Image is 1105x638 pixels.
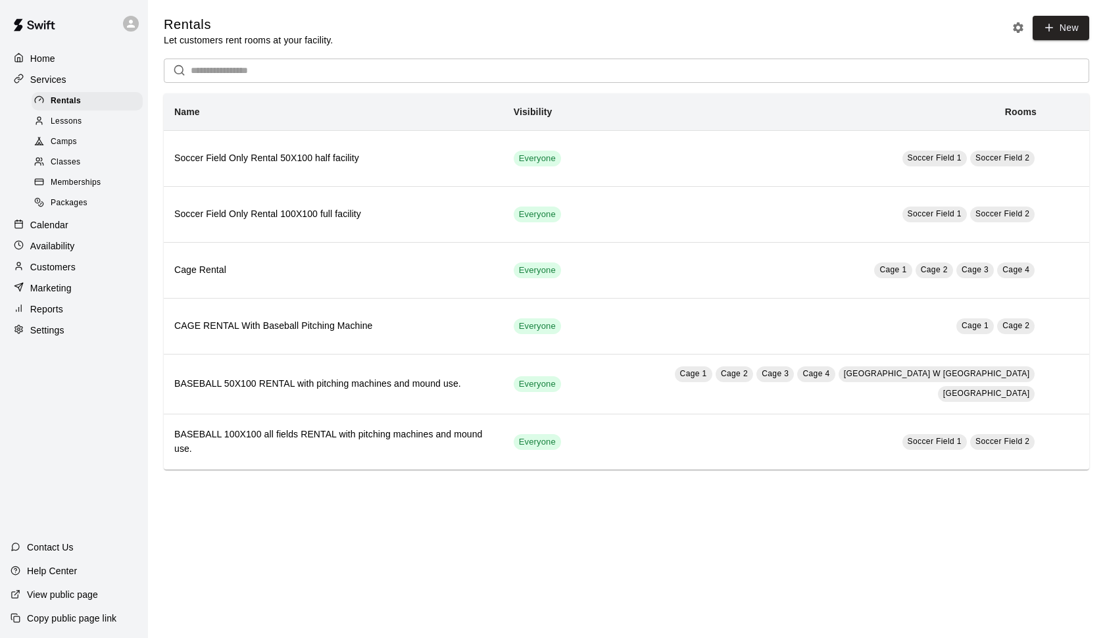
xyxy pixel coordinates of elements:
span: Cage 4 [802,369,829,378]
span: Cage 1 [962,321,989,330]
p: Let customers rent rooms at your facility. [164,34,333,47]
span: [GEOGRAPHIC_DATA] [943,389,1030,398]
span: [GEOGRAPHIC_DATA] W [GEOGRAPHIC_DATA] [844,369,1030,378]
h6: CAGE RENTAL With Baseball Pitching Machine [174,319,493,333]
h6: Cage Rental [174,263,493,278]
a: Settings [11,320,137,340]
span: Memberships [51,176,101,189]
b: Name [174,107,200,117]
span: Cage 2 [921,265,948,274]
span: Classes [51,156,80,169]
span: Everyone [514,320,561,333]
div: This service is visible to all of your customers [514,151,561,166]
div: Classes [32,153,143,172]
a: Calendar [11,215,137,235]
span: Soccer Field 1 [908,209,962,218]
div: Camps [32,133,143,151]
a: Home [11,49,137,68]
h6: BASEBALL 100X100 all fields RENTAL with pitching machines and mound use. [174,428,493,456]
a: Reports [11,299,137,319]
span: Cage 3 [962,265,989,274]
span: Soccer Field 2 [975,153,1029,162]
div: Packages [32,194,143,212]
p: Help Center [27,564,77,577]
p: Reports [30,303,63,316]
div: This service is visible to all of your customers [514,262,561,278]
span: Soccer Field 2 [975,437,1029,446]
a: Rentals [32,91,148,111]
p: Customers [30,260,76,274]
span: Cage 2 [721,369,748,378]
span: Everyone [514,378,561,391]
span: Soccer Field 2 [975,209,1029,218]
div: This service is visible to all of your customers [514,318,561,334]
span: Everyone [514,436,561,449]
span: Camps [51,135,77,149]
p: Copy public page link [27,612,116,625]
a: Marketing [11,278,137,298]
a: Availability [11,236,137,256]
a: Packages [32,193,148,214]
a: New [1033,16,1089,40]
span: Soccer Field 1 [908,437,962,446]
span: Everyone [514,264,561,277]
span: Lessons [51,115,82,128]
a: Services [11,70,137,89]
div: This service is visible to all of your customers [514,376,561,392]
span: Cage 1 [879,265,906,274]
p: View public page [27,588,98,601]
span: Everyone [514,209,561,221]
table: simple table [164,93,1089,470]
b: Rooms [1005,107,1037,117]
h6: Soccer Field Only Rental 100X100 full facility [174,207,493,222]
p: Contact Us [27,541,74,554]
p: Services [30,73,66,86]
p: Availability [30,239,75,253]
a: Memberships [32,173,148,193]
a: Lessons [32,111,148,132]
span: Cage 4 [1002,265,1029,274]
p: Settings [30,324,64,337]
span: Packages [51,197,87,210]
h5: Rentals [164,16,333,34]
span: Everyone [514,153,561,165]
div: Memberships [32,174,143,192]
a: Camps [32,132,148,153]
button: Rental settings [1008,18,1028,37]
p: Calendar [30,218,68,232]
span: Cage 3 [762,369,789,378]
p: Marketing [30,282,72,295]
a: Classes [32,153,148,173]
span: Rentals [51,95,81,108]
b: Visibility [514,107,552,117]
span: Cage 1 [680,369,707,378]
div: This service is visible to all of your customers [514,434,561,450]
span: Cage 2 [1002,321,1029,330]
p: Home [30,52,55,65]
span: Soccer Field 1 [908,153,962,162]
div: Lessons [32,112,143,131]
div: Rentals [32,92,143,110]
div: This service is visible to all of your customers [514,207,561,222]
a: Customers [11,257,137,277]
h6: Soccer Field Only Rental 50X100 half facility [174,151,493,166]
h6: BASEBALL 50X100 RENTAL with pitching machines and mound use. [174,377,493,391]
